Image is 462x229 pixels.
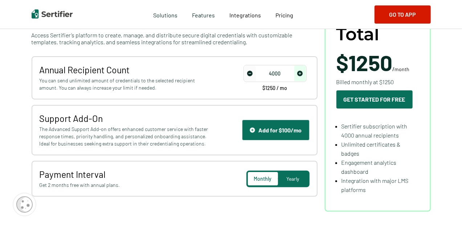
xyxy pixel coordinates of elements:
[192,10,215,19] span: Features
[40,113,210,124] span: Support Add-On
[342,123,408,139] span: Sertifier subscription with 4000 annual recipients
[230,12,261,19] span: Integrations
[154,10,178,19] span: Solutions
[276,10,294,19] a: Pricing
[294,66,306,81] span: increase number
[336,90,413,109] button: Get Started For Free
[263,86,287,91] span: $1250 / mo
[242,120,310,140] button: Support IconAdd for $100/mo
[336,52,410,73] span: /
[395,66,410,72] span: month
[40,64,210,75] span: Annual Recipient Count
[230,10,261,19] a: Integrations
[336,49,393,75] span: $1250
[244,66,256,81] span: decrease number
[254,176,272,182] span: Monthly
[276,12,294,19] span: Pricing
[250,127,255,133] img: Support Icon
[40,181,210,189] span: Get 2 months free with annual plans.
[247,71,253,76] img: Decrease Icon
[40,169,210,180] span: Payment Interval
[32,9,73,19] img: Sertifier | Digital Credentialing Platform
[250,127,302,134] div: Add for $100/mo
[336,24,380,44] span: Total
[40,77,210,91] span: You can send unlimited amount of credentials to the selected recipient amount. You can always inc...
[32,32,318,45] span: Access Sertifier’s platform to create, manage, and distribute secure digital credentials with cus...
[342,141,401,157] span: Unlimited certificates & badges
[16,196,33,213] img: Cookie Popup Icon
[375,5,431,24] button: Go to App
[342,159,397,175] span: Engagement analytics dashboard
[287,176,299,182] span: Yearly
[297,71,303,76] img: Increase Icon
[40,126,210,147] span: The Advanced Support Add-on offers enhanced customer service with faster response times, priority...
[336,77,394,86] span: Billed monthly at $1250
[426,194,462,229] iframe: Chat Widget
[342,177,409,193] span: Integration with major LMS platforms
